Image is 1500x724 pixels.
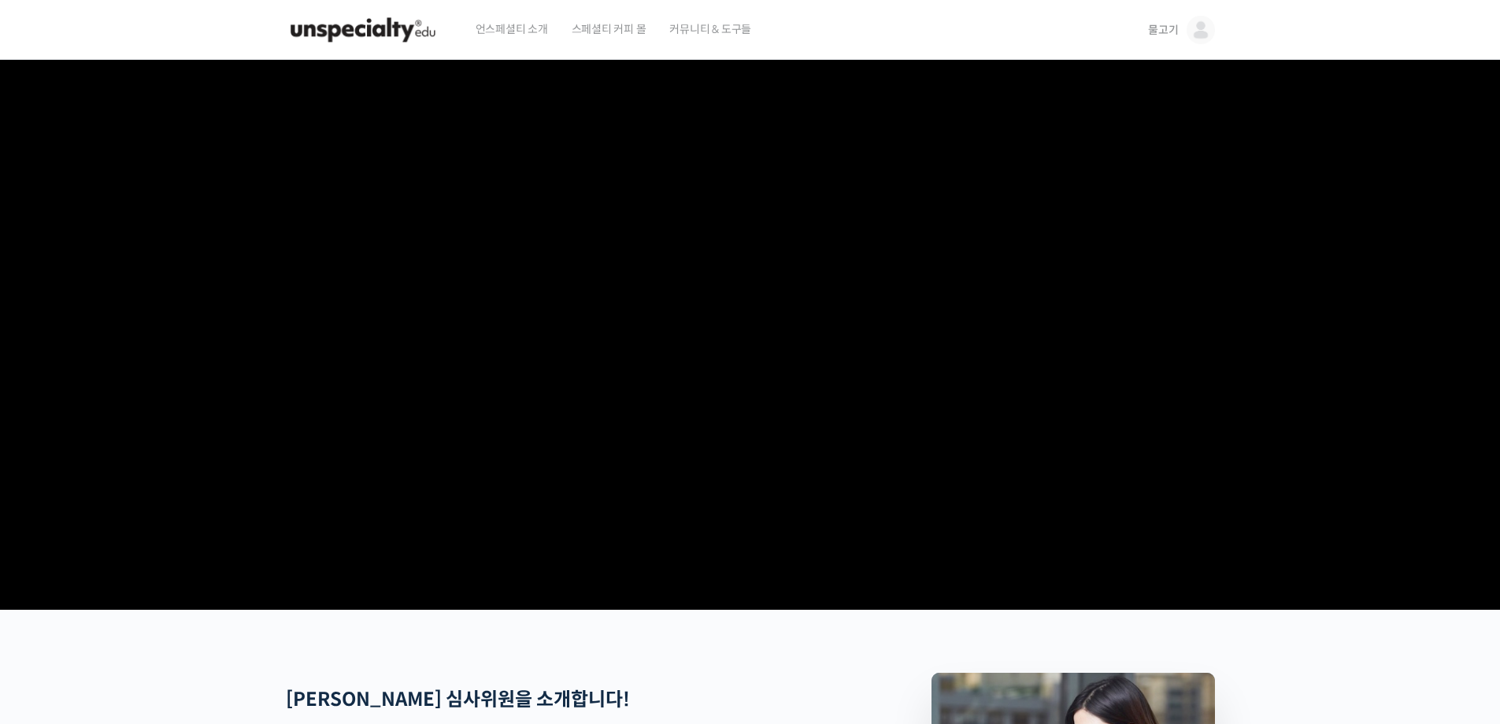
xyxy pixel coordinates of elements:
span: 물고기 [1148,23,1178,37]
strong: [PERSON_NAME] 심사위원을 소개합니다 [286,688,623,711]
h2: ! [286,689,848,711]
